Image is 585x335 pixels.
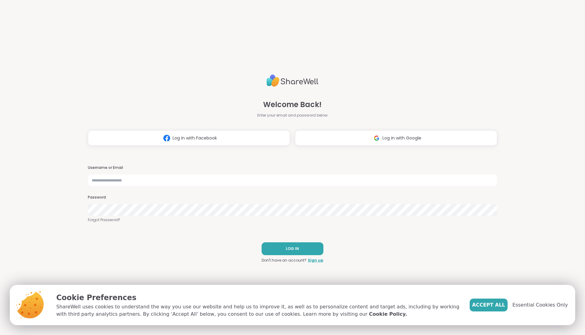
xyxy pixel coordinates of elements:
[472,301,505,309] span: Accept All
[382,135,421,141] span: Log in with Google
[56,292,460,303] p: Cookie Preferences
[308,258,323,263] a: Sign up
[88,217,497,223] a: Forgot Password?
[371,132,382,144] img: ShareWell Logomark
[266,72,319,89] img: ShareWell Logo
[512,301,568,309] span: Essential Cookies Only
[173,135,217,141] span: Log in with Facebook
[88,130,290,146] button: Log in with Facebook
[257,113,328,118] span: Enter your email and password below
[286,246,299,251] span: LOG IN
[263,99,322,110] span: Welcome Back!
[369,311,407,318] a: Cookie Policy.
[56,303,460,318] p: ShareWell uses cookies to understand the way you use our website and help us to improve it, as we...
[88,195,497,200] h3: Password
[262,242,323,255] button: LOG IN
[295,130,497,146] button: Log in with Google
[470,299,508,311] button: Accept All
[88,165,497,170] h3: Username or Email
[262,258,307,263] span: Don't have an account?
[161,132,173,144] img: ShareWell Logomark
